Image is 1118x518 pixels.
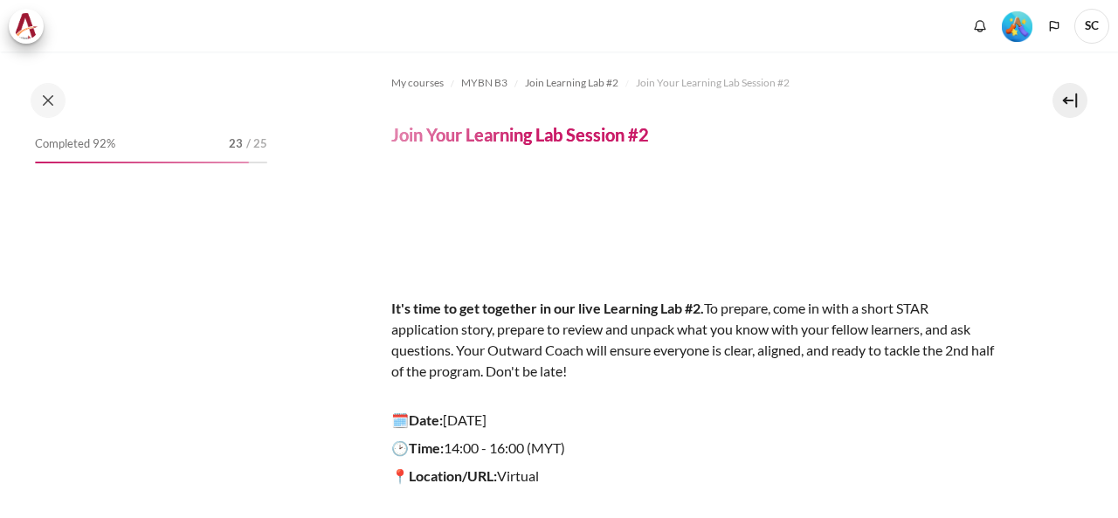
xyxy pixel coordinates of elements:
[636,73,790,93] a: Join Your Learning Lab Session #2
[35,162,249,163] div: 92%
[391,411,443,428] strong: 🗓️Date:
[1074,9,1109,44] a: User menu
[391,75,444,91] span: My courses
[9,9,52,44] a: Architeck Architeck
[1002,10,1032,42] div: Level #5
[525,75,618,91] span: Join Learning Lab #2
[391,123,649,146] h4: Join Your Learning Lab Session #2
[391,467,539,484] span: Virtual
[1002,11,1032,42] img: Level #5
[636,75,790,91] span: Join Your Learning Lab Session #2
[391,410,994,431] p: [DATE]
[391,73,444,93] a: My courses
[391,300,704,316] strong: It's time to get together in our live Learning Lab #2.
[391,69,994,97] nav: Navigation bar
[461,75,507,91] span: MYBN B3
[525,73,618,93] a: Join Learning Lab #2
[967,13,993,39] div: Show notification window with no new notifications
[391,277,994,403] p: To prepare, come in with a short STAR application story, prepare to review and unpack what you kn...
[995,10,1039,42] a: Level #5
[444,439,565,456] span: 14:00 - 16:00 (MYT)
[391,439,444,456] strong: 🕑Time:
[1041,13,1067,39] button: Languages
[229,135,243,153] span: 23
[1074,9,1109,44] span: SC
[391,467,497,484] strong: 📍Location/URL:
[461,73,507,93] a: MYBN B3
[14,13,38,39] img: Architeck
[35,135,115,153] span: Completed 92%
[246,135,267,153] span: / 25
